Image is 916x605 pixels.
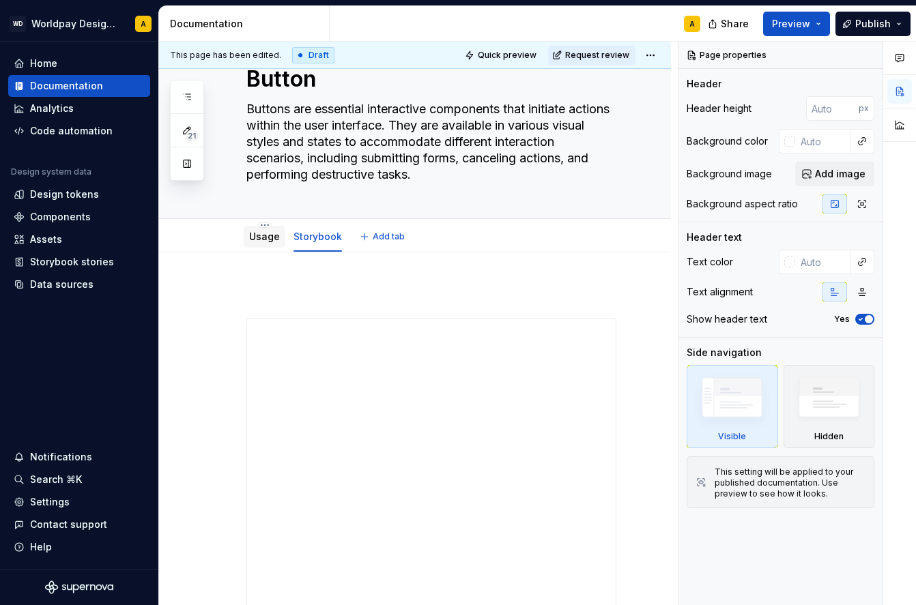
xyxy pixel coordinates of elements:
[8,98,150,119] a: Analytics
[687,197,798,211] div: Background aspect ratio
[795,162,874,186] button: Add image
[30,188,99,201] div: Design tokens
[294,231,342,242] a: Storybook
[772,17,810,31] span: Preview
[30,473,82,486] div: Search ⌘K
[30,210,91,224] div: Components
[30,57,57,70] div: Home
[8,536,150,558] button: Help
[3,9,156,38] button: WDWorldpay Design SystemA
[30,450,92,464] div: Notifications
[835,12,911,36] button: Publish
[8,469,150,490] button: Search ⌘K
[373,231,405,242] span: Add tab
[689,18,695,29] div: A
[687,365,778,448] div: Visible
[8,228,150,250] a: Assets
[30,124,113,138] div: Code automation
[687,167,772,181] div: Background image
[715,467,865,499] div: This setting will be applied to your published documentation. Use preview to see how it looks.
[141,18,146,29] div: A
[795,129,850,153] input: Auto
[834,314,850,325] label: Yes
[859,103,869,114] p: px
[687,312,767,326] div: Show header text
[687,285,753,299] div: Text alignment
[687,231,742,244] div: Header text
[186,130,198,141] span: 21
[8,53,150,74] a: Home
[30,233,62,246] div: Assets
[10,16,26,32] div: WD
[8,75,150,97] a: Documentation
[701,12,758,36] button: Share
[170,50,281,61] span: This page has been edited.
[8,514,150,535] button: Contact support
[795,250,850,274] input: Auto
[548,46,635,65] button: Request review
[244,98,614,186] textarea: Buttons are essential interactive components that initiate actions within the user interface. The...
[687,102,752,115] div: Header height
[478,50,536,61] span: Quick preview
[806,96,859,121] input: Auto
[8,206,150,228] a: Components
[8,183,150,205] a: Design tokens
[45,580,113,594] svg: Supernova Logo
[30,540,52,554] div: Help
[8,274,150,295] a: Data sources
[8,251,150,273] a: Storybook stories
[855,17,891,31] span: Publish
[687,134,768,148] div: Background color
[30,79,103,93] div: Documentation
[249,231,280,242] a: Usage
[8,491,150,513] a: Settings
[784,365,875,448] div: Hidden
[30,518,107,531] div: Contact support
[687,77,721,91] div: Header
[8,120,150,142] a: Code automation
[721,17,749,31] span: Share
[30,495,70,509] div: Settings
[565,50,629,61] span: Request review
[763,12,830,36] button: Preview
[356,227,411,246] button: Add tab
[244,63,614,95] textarea: Button
[687,346,762,359] div: Side navigation
[31,17,119,31] div: Worldpay Design System
[815,167,865,181] span: Add image
[461,46,543,65] button: Quick preview
[718,431,746,442] div: Visible
[244,222,285,250] div: Usage
[30,278,94,291] div: Data sources
[288,222,347,250] div: Storybook
[814,431,844,442] div: Hidden
[30,102,74,115] div: Analytics
[8,446,150,468] button: Notifications
[687,255,733,269] div: Text color
[292,47,334,63] div: Draft
[30,255,114,269] div: Storybook stories
[170,17,324,31] div: Documentation
[11,166,91,177] div: Design system data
